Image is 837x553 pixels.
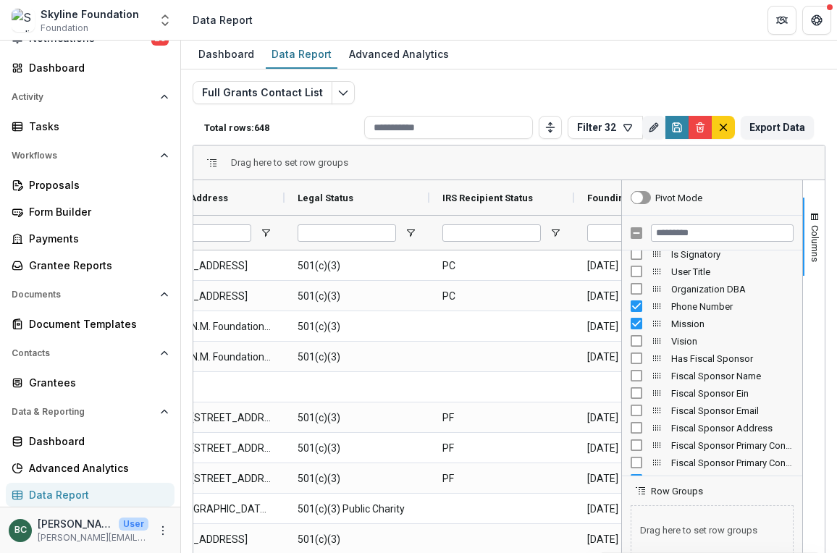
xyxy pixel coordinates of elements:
span: Legal Status [298,193,353,203]
button: Filter 32 [568,116,643,139]
button: Open entity switcher [155,6,175,35]
a: Data Report [6,483,174,507]
span: Fiscal Sponsor Ein [671,388,794,399]
span: Fiscal Sponsor Name [671,371,794,381]
span: [DATE] [587,434,706,463]
span: 501(c)(3) [298,403,416,433]
span: #1082 • [STREET_ADDRESS] [153,464,272,494]
span: Activity [12,92,154,102]
button: Open Documents [6,283,174,306]
img: Skyline Foundation [12,9,35,32]
button: Get Help [802,6,831,35]
div: Tasks [29,119,163,134]
a: Grantees [6,371,174,394]
a: Grantee Reports [6,253,174,277]
div: Dashboard [29,60,163,75]
p: User [119,518,148,531]
div: Fiscal Sponsor Primary Contact Email Column [622,454,802,471]
div: Skyline Foundation [41,7,139,22]
p: Total rows: 648 [204,122,358,133]
button: Delete [689,116,712,139]
button: Open Filter Menu [550,227,561,239]
button: Export Data [741,116,814,139]
a: Advanced Analytics [343,41,455,69]
div: Pivot Mode [655,193,702,203]
div: Bettina Chang [14,525,27,535]
button: Toggle auto height [539,116,562,139]
span: Founding Date [587,193,653,203]
button: More [154,522,172,539]
div: Fiscal Sponsor Email Column [622,402,802,419]
div: Grantees [29,375,163,390]
div: Fiscal Sponsor Ein Column [622,384,802,402]
div: Proposals [29,177,163,193]
span: Workflows [12,151,154,161]
a: Proposals [6,173,174,197]
div: Fiscal Sponsor Name Column [622,367,802,384]
span: PC [442,251,561,281]
button: Open Filter Menu [405,227,416,239]
span: Data & Reporting [12,407,154,417]
div: Advanced Analytics [29,460,163,476]
span: Vision [671,336,794,347]
span: Row Groups [651,486,703,497]
div: Dashboard [193,43,260,64]
span: 501(c)(3) [298,434,416,463]
a: Dashboard [193,41,260,69]
p: [PERSON_NAME][EMAIL_ADDRESS][DOMAIN_NAME] [38,531,148,544]
div: Is Signatory Column [622,245,802,263]
div: Row Groups [231,157,348,168]
button: Open Contacts [6,342,174,365]
div: Mission Column [622,315,802,332]
span: #1082 • [STREET_ADDRESS] [153,403,272,433]
button: default [712,116,735,139]
div: Organization DBA Column [622,280,802,297]
a: Tasks [6,114,174,138]
div: Has Fiscal Sponsor Column [622,350,802,367]
div: Vision Column [622,332,802,350]
div: Fiscal Sponsor Address Column [622,419,802,436]
a: Document Templates [6,312,174,336]
button: Open Workflows [6,144,174,167]
button: Save [665,116,689,139]
span: #1082 • [STREET_ADDRESS] [153,434,272,463]
button: Rename [642,116,665,139]
a: Dashboard [6,429,174,453]
div: Data Report [193,12,253,28]
a: Dashboard [6,56,174,80]
a: Advanced Analytics [6,456,174,480]
span: Fiscal Sponsor Address [671,423,794,434]
button: Partners [767,6,796,35]
div: Grantee Reports [29,258,163,273]
span: Drag here to set row groups [231,157,348,168]
span: IRS Recipient Status [442,193,533,203]
button: Full Grants Contact List [193,81,332,104]
div: Document Templates [29,316,163,332]
span: 501(c)(3) [298,251,416,281]
button: Open Data & Reporting [6,400,174,423]
span: 501(c)(3) [298,342,416,372]
span: Is Signatory [671,249,794,260]
span: PF [442,434,561,463]
span: [DATE] [587,312,706,342]
span: [STREET_ADDRESS] [153,282,272,311]
input: Founding Date Filter Input [587,224,686,242]
span: Foundation [41,22,88,35]
span: P.O. [GEOGRAPHIC_DATA]-0005 [153,494,272,524]
span: [DATE] [587,342,706,372]
span: Phone Number [671,301,794,312]
span: PF [442,403,561,433]
span: [DATE] [587,464,706,494]
div: Data Report [29,487,163,502]
div: Dashboard [29,434,163,449]
span: [STREET_ADDRESS] [153,251,272,281]
span: PC [442,282,561,311]
span: Has Fiscal Sponsor [671,353,794,364]
span: Contacts [12,348,154,358]
span: Organization DBA [671,284,794,295]
p: [PERSON_NAME] [38,516,113,531]
span: The A.C.N.M. Foundation, Inc. [STREET_ADDRESS] [153,312,272,342]
button: Open Activity [6,85,174,109]
a: Payments [6,227,174,250]
span: Documents [12,290,154,300]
